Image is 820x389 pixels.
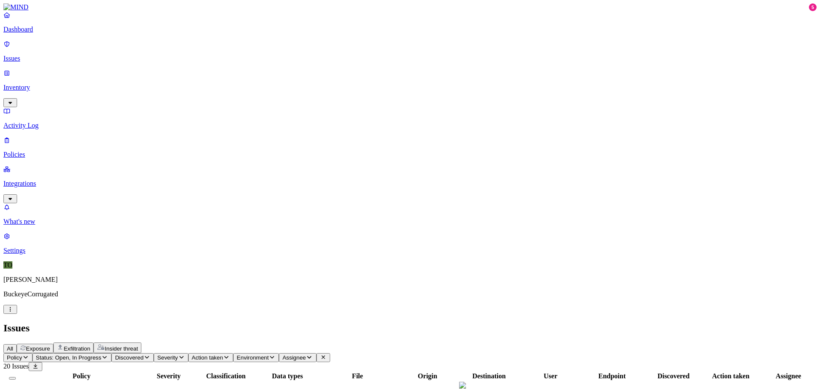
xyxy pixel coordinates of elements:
span: All [7,345,13,352]
a: What's new [3,203,817,225]
div: Severity [143,372,194,380]
div: Classification [196,372,256,380]
p: Dashboard [3,26,817,33]
span: Discovered [115,354,143,361]
div: Destination [459,372,519,380]
div: Action taken [705,372,756,380]
h2: Issues [3,322,817,334]
p: [PERSON_NAME] [3,276,817,284]
p: Integrations [3,180,817,187]
p: Settings [3,247,817,254]
a: Issues [3,40,817,62]
p: Issues [3,55,817,62]
a: Activity Log [3,107,817,129]
a: Settings [3,232,817,254]
span: Policy [7,354,22,361]
div: Discovered [644,372,703,380]
a: MIND [3,3,817,11]
span: Assignee [282,354,306,361]
a: Inventory [3,69,817,106]
p: BuckeyeCorrugated [3,290,817,298]
p: Inventory [3,84,817,91]
a: Policies [3,136,817,158]
button: Select all [9,377,16,380]
div: 5 [809,3,817,11]
div: Assignee [758,372,819,380]
span: Severity [157,354,178,361]
a: Integrations [3,165,817,202]
a: Dashboard [3,11,817,33]
span: Insider threat [105,345,138,352]
div: File [319,372,396,380]
p: Policies [3,151,817,158]
span: 20 Issues [3,363,29,370]
div: Endpoint [582,372,642,380]
span: TO [3,261,12,269]
span: Action taken [192,354,223,361]
span: Exfiltration [64,345,90,352]
div: Policy [22,372,141,380]
div: User [521,372,580,380]
span: Status: Open, In Progress [36,354,101,361]
div: Data types [258,372,317,380]
p: What's new [3,218,817,225]
span: Exposure [26,345,50,352]
img: MIND [3,3,29,11]
div: Origin [398,372,457,380]
span: Environment [237,354,269,361]
p: Activity Log [3,122,817,129]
